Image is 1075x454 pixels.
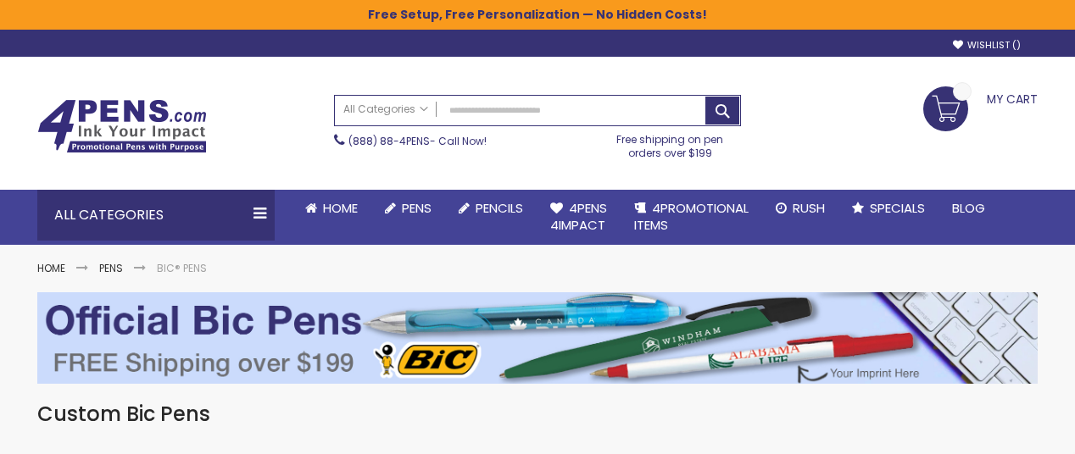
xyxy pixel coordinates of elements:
strong: BIC® Pens [157,261,207,275]
a: Home [292,190,371,227]
a: Home [37,261,65,275]
a: 4Pens4impact [537,190,621,245]
span: Rush [793,199,825,217]
a: Rush [762,190,838,227]
span: Home [323,199,358,217]
span: - Call Now! [348,134,487,148]
span: Specials [870,199,925,217]
a: Pens [99,261,123,275]
div: All Categories [37,190,275,241]
span: Blog [952,199,985,217]
a: (888) 88-4PENS [348,134,430,148]
a: Specials [838,190,939,227]
a: All Categories [335,96,437,124]
span: 4Pens 4impact [550,199,607,234]
a: 4PROMOTIONALITEMS [621,190,762,245]
img: BIC® Pens [37,292,1038,384]
a: Wishlist [953,39,1021,52]
span: Pencils [476,199,523,217]
a: Blog [939,190,999,227]
a: Pencils [445,190,537,227]
span: 4PROMOTIONAL ITEMS [634,199,749,234]
a: Pens [371,190,445,227]
span: All Categories [343,102,428,116]
span: Pens [402,199,432,217]
h1: Custom Bic Pens [37,401,1038,428]
img: 4Pens Custom Pens and Promotional Products [37,99,207,153]
div: Free shipping on pen orders over $199 [599,126,742,160]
